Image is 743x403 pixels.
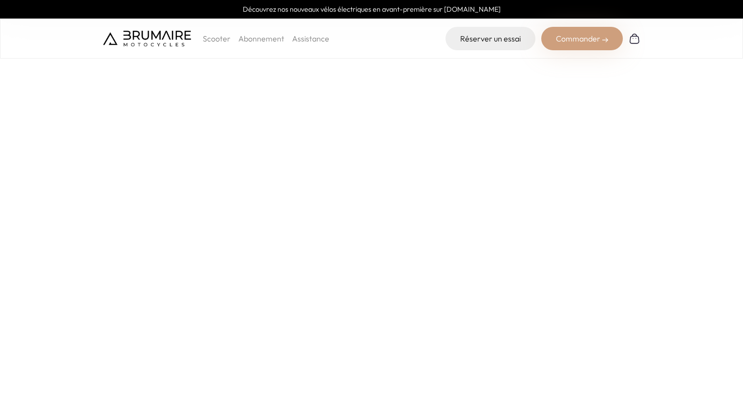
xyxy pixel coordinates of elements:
a: Abonnement [238,34,284,43]
p: Scooter [203,33,231,44]
img: Panier [629,33,640,44]
a: Réserver un essai [446,27,535,50]
div: Commander [541,27,623,50]
img: right-arrow-2.png [602,37,608,43]
a: Assistance [292,34,329,43]
img: Brumaire Motocycles [103,31,191,46]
